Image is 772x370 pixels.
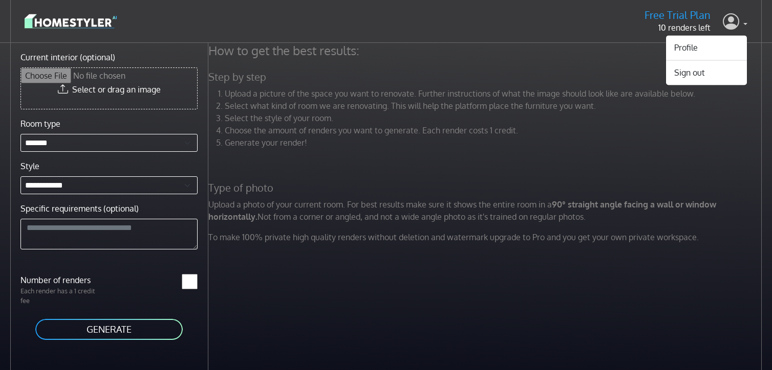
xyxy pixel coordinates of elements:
label: Specific requirements (optional) [20,202,139,215]
label: Style [20,160,39,172]
p: Upload a photo of your current room. For best results make sure it shows the entire room in a Not... [202,198,770,223]
label: Number of renders [14,274,109,286]
img: logo-3de290ba35641baa71223ecac5eacb59cb85b4c7fdf211dc9aaecaaee71ea2f8.svg [25,12,117,30]
h5: Step by step [202,71,770,83]
li: Choose the amount of renders you want to generate. Each render costs 1 credit. [225,124,764,136]
p: 10 renders left [645,21,711,34]
h4: How to get the best results: [202,43,770,58]
h5: Type of photo [202,181,770,194]
li: Select what kind of room we are renovating. This will help the platform place the furniture you w... [225,100,764,112]
li: Select the style of your room. [225,112,764,124]
label: Current interior (optional) [20,51,115,63]
p: To make 100% private high quality renders without deletion and watermark upgrade to Pro and you g... [202,231,770,243]
li: Generate your render! [225,136,764,149]
p: Each render has a 1 credit fee [14,286,109,306]
label: Room type [20,118,60,130]
button: Sign out [666,64,747,81]
a: Profile [666,39,747,56]
button: GENERATE [34,318,184,341]
li: Upload a picture of the space you want to renovate. Further instructions of what the image should... [225,87,764,100]
h5: Free Trial Plan [645,9,711,21]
